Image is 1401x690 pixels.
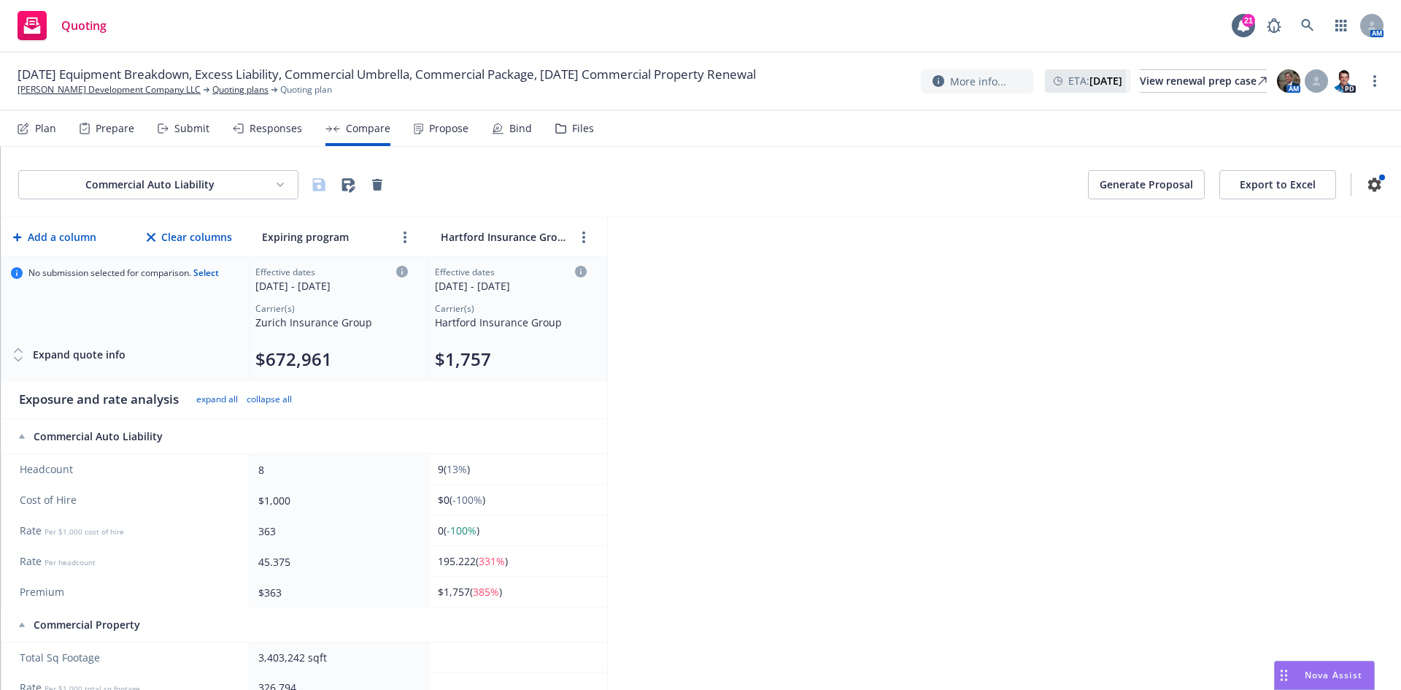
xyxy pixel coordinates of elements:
[479,554,505,568] span: 331%
[258,226,390,248] input: Expiring program
[1219,170,1336,199] button: Export to Excel
[509,123,532,134] div: Bind
[575,229,593,246] a: more
[31,177,269,192] div: Commercial Auto Liability
[61,20,107,31] span: Quoting
[435,315,587,330] div: Hartford Insurance Group
[212,83,269,96] a: Quoting plans
[20,554,234,569] span: Rate
[435,278,587,294] div: [DATE] - [DATE]
[435,302,587,315] div: Carrier(s)
[280,83,332,96] span: Quoting plan
[438,462,470,476] span: 9 ( )
[20,493,234,507] span: Cost of Hire
[346,123,390,134] div: Compare
[96,123,134,134] div: Prepare
[921,69,1033,93] button: More info...
[1275,662,1293,689] div: Drag to move
[258,462,414,478] div: 8
[258,650,414,665] div: 3,403,242 sqft
[1140,69,1267,93] a: View renewal prep case
[1140,70,1267,92] div: View renewal prep case
[20,462,234,477] span: Headcount
[258,554,414,570] div: 45.375
[452,493,482,507] span: -100%
[438,585,502,599] span: $1,757 ( )
[1332,69,1356,93] img: photo
[18,170,298,199] button: Commercial Auto Liability
[20,651,234,665] span: Total Sq Footage
[438,493,485,507] span: $0 ( )
[11,340,126,369] button: Expand quote info
[255,266,408,278] div: Effective dates
[1242,14,1255,27] div: 21
[18,66,756,83] span: [DATE] Equipment Breakdown, Excess Liability, Commercial Umbrella, Commercial Package, [DATE] Com...
[1259,11,1289,40] a: Report a Bug
[255,278,408,294] div: [DATE] - [DATE]
[438,524,479,537] span: 0 ( )
[247,394,292,405] button: collapse all
[258,524,414,539] div: 363
[255,302,408,315] div: Carrier(s)
[1293,11,1322,40] a: Search
[18,83,201,96] a: [PERSON_NAME] Development Company LLC
[447,462,467,476] span: 13%
[437,226,569,248] input: Hartford Insurance Group
[1068,73,1122,88] span: ETA :
[19,618,235,632] div: Commercial Property
[1089,74,1122,88] strong: [DATE]
[429,123,468,134] div: Propose
[473,585,499,599] span: 385%
[1274,661,1375,690] button: Nova Assist
[258,585,414,600] div: $363
[174,123,209,134] div: Submit
[258,493,414,508] div: $1,000
[438,554,508,568] span: 195.222 ( )
[1327,11,1356,40] a: Switch app
[28,267,219,279] span: No submission selected for comparison.
[20,585,234,599] span: Premium
[1366,72,1383,90] a: more
[45,557,96,567] span: Per headcount
[196,394,238,405] button: expand all
[255,315,408,330] div: Zurich Insurance Group
[435,348,491,371] button: $1,757
[250,123,302,134] div: Responses
[10,223,99,252] button: Add a column
[1277,69,1300,93] img: photo
[255,348,332,371] button: $672,961
[435,266,587,278] div: Effective dates
[144,223,235,252] button: Clear columns
[396,229,414,246] a: more
[572,123,594,134] div: Files
[447,524,476,537] span: -100%
[35,123,56,134] div: Plan
[1305,669,1362,681] span: Nova Assist
[19,429,235,444] div: Commercial Auto Liability
[45,526,124,537] span: Per $1,000 cost of hire
[255,348,408,371] div: Total premium (click to edit billing info)
[1088,170,1205,199] button: Generate Proposal
[19,391,179,408] div: Exposure and rate analysis
[435,266,587,294] div: Click to edit column carrier quote details
[950,74,1006,89] span: More info...
[435,348,587,371] div: Total premium (click to edit billing info)
[20,524,234,538] span: Rate
[12,5,112,46] a: Quoting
